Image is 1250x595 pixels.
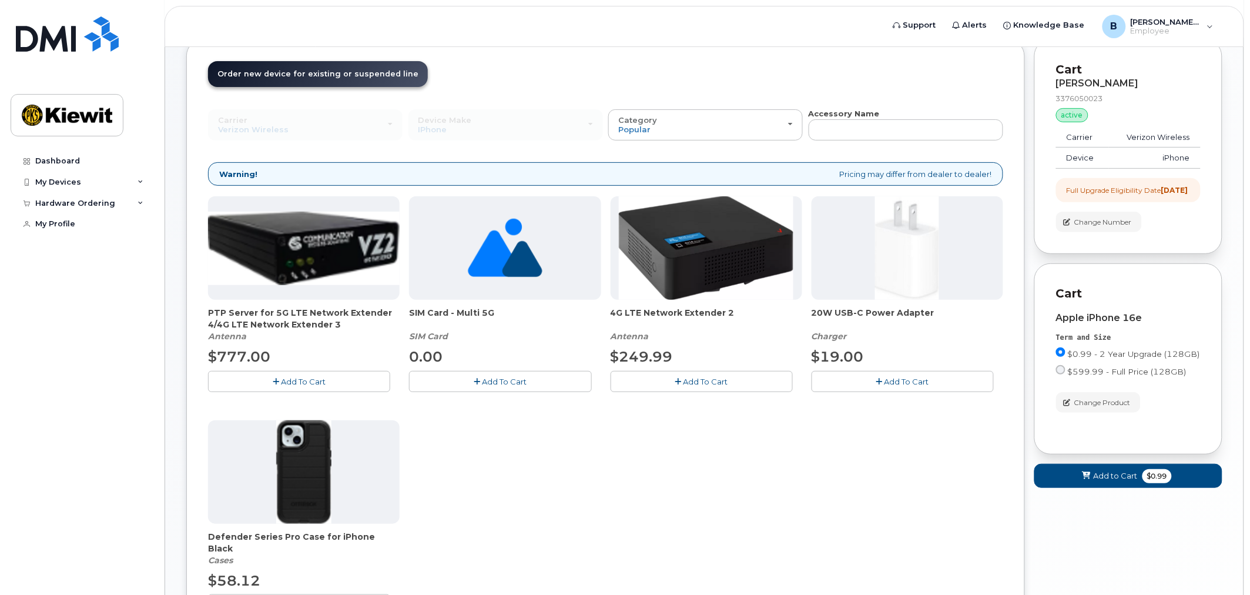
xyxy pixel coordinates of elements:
[1131,26,1201,36] span: Employee
[903,19,936,31] span: Support
[812,307,1003,330] span: 20W USB-C Power Adapter
[208,307,400,342] div: PTP Server for 5G LTE Network Extender 4/4G LTE Network Extender 3
[812,307,1003,342] div: 20W USB-C Power Adapter
[1056,61,1201,78] p: Cart
[1094,470,1138,482] span: Add to Cart
[809,109,880,118] strong: Accessory Name
[208,531,400,566] div: Defender Series Pro Case for iPhone Black
[1056,108,1088,122] div: active
[812,371,994,392] button: Add To Cart
[1074,397,1131,408] span: Change Product
[611,307,802,330] span: 4G LTE Network Extender 2
[1067,185,1188,195] div: Full Upgrade Eligibility Date
[884,377,929,386] span: Add To Cart
[1199,544,1241,586] iframe: Messenger Launcher
[219,169,257,180] strong: Warning!
[1142,469,1172,483] span: $0.99
[1068,367,1187,376] span: $599.99 - Full Price (128GB)
[1014,19,1085,31] span: Knowledge Base
[1056,333,1201,343] div: Term and Size
[1056,365,1065,375] input: $599.99 - Full Price (128GB)
[944,14,996,37] a: Alerts
[1056,148,1109,169] td: Device
[1056,285,1201,302] p: Cart
[812,331,847,342] em: Charger
[1074,217,1132,228] span: Change Number
[1094,15,1222,38] div: Bailey.Stephens
[1034,464,1222,488] button: Add to Cart $0.99
[608,109,803,140] button: Category Popular
[1056,127,1109,148] td: Carrier
[208,212,400,285] img: Casa_Sysem.png
[611,371,793,392] button: Add To Cart
[208,371,390,392] button: Add To Cart
[208,307,400,330] span: PTP Server for 5G LTE Network Extender 4/4G LTE Network Extender 3
[1056,392,1141,413] button: Change Product
[812,348,864,365] span: $19.00
[208,331,246,342] em: Antenna
[1056,212,1142,232] button: Change Number
[611,348,673,365] span: $249.99
[1056,78,1201,89] div: [PERSON_NAME]
[409,307,601,330] span: SIM Card - Multi 5G
[618,125,651,134] span: Popular
[611,307,802,342] div: 4G LTE Network Extender 2
[208,162,1003,186] div: Pricing may differ from dealer to dealer!
[409,348,443,365] span: 0.00
[1111,19,1118,34] span: B
[1109,148,1201,169] td: iPhone
[996,14,1093,37] a: Knowledge Base
[468,196,542,300] img: no_image_found-2caef05468ed5679b831cfe6fc140e25e0c280774317ffc20a367ab7fd17291e.png
[1161,186,1188,195] strong: [DATE]
[1056,93,1201,103] div: 3376050023
[963,19,987,31] span: Alerts
[217,69,418,78] span: Order new device for existing or suspended line
[208,348,270,365] span: $777.00
[281,377,326,386] span: Add To Cart
[482,377,527,386] span: Add To Cart
[683,377,728,386] span: Add To Cart
[885,14,944,37] a: Support
[276,420,331,524] img: defenderiphone14.png
[208,531,400,554] span: Defender Series Pro Case for iPhone Black
[1068,349,1200,359] span: $0.99 - 2 Year Upgrade (128GB)
[618,115,657,125] span: Category
[409,307,601,342] div: SIM Card - Multi 5G
[619,196,794,300] img: 4glte_extender.png
[611,331,649,342] em: Antenna
[1131,17,1201,26] span: [PERSON_NAME].[PERSON_NAME]
[875,196,939,300] img: apple20w.jpg
[1056,313,1201,323] div: Apple iPhone 16e
[208,572,260,589] span: $58.12
[1056,347,1065,357] input: $0.99 - 2 Year Upgrade (128GB)
[409,371,591,392] button: Add To Cart
[1109,127,1201,148] td: Verizon Wireless
[409,331,448,342] em: SIM Card
[208,555,233,566] em: Cases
